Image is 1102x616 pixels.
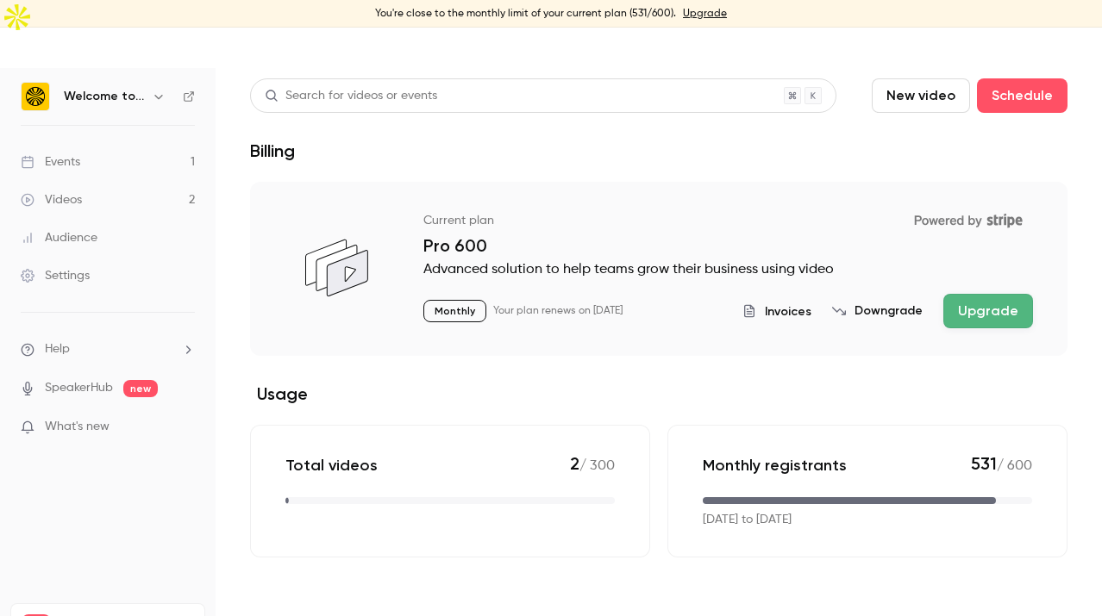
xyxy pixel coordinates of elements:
[872,78,970,113] button: New video
[971,453,1032,476] p: / 600
[174,420,195,435] iframe: Noticeable Trigger
[977,78,1068,113] button: Schedule
[423,212,494,229] p: Current plan
[45,379,113,397] a: SpeakerHub
[943,294,1033,328] button: Upgrade
[21,229,97,246] div: Audience
[64,88,145,105] h6: Welcome to the Jungle
[21,191,82,208] div: Videos
[265,87,437,105] div: Search for videos or events
[250,182,1068,557] section: billing
[45,340,70,358] span: Help
[742,302,811,320] button: Invoices
[971,453,997,474] span: 531
[250,140,295,161] h1: Billing
[570,453,579,474] span: 2
[21,267,90,284] div: Settings
[765,302,811,320] span: Invoices
[22,83,49,110] img: Welcome to the Jungle
[45,418,110,436] span: What's new
[493,304,623,318] p: Your plan renews on [DATE]
[423,300,486,322] p: Monthly
[570,453,615,476] p: / 300
[423,235,1033,256] p: Pro 600
[683,7,727,21] a: Upgrade
[703,511,792,529] p: [DATE] to [DATE]
[250,383,1068,404] h2: Usage
[832,302,923,320] button: Downgrade
[423,259,1033,280] p: Advanced solution to help teams grow their business using video
[703,455,847,476] p: Monthly registrants
[21,153,80,171] div: Events
[123,380,158,397] span: new
[285,455,378,476] p: Total videos
[21,340,195,358] li: help-dropdown-opener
